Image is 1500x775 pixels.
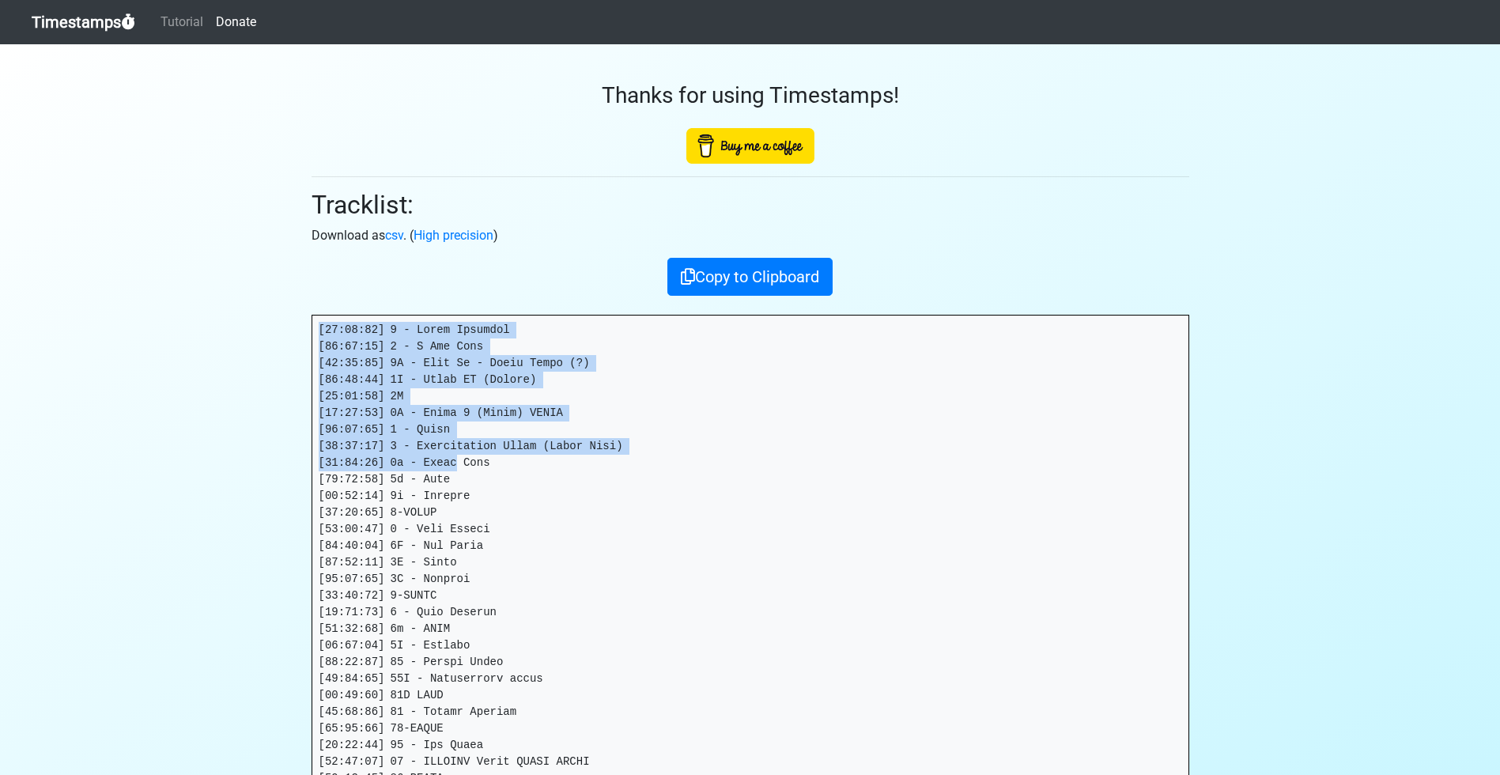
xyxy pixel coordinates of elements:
[385,228,403,243] a: csv
[210,6,263,38] a: Donate
[312,82,1189,109] h3: Thanks for using Timestamps!
[312,190,1189,220] h2: Tracklist:
[32,6,135,38] a: Timestamps
[414,228,493,243] a: High precision
[154,6,210,38] a: Tutorial
[667,258,833,296] button: Copy to Clipboard
[686,128,814,164] img: Buy Me A Coffee
[312,226,1189,245] p: Download as . ( )
[1421,696,1481,756] iframe: Drift Widget Chat Controller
